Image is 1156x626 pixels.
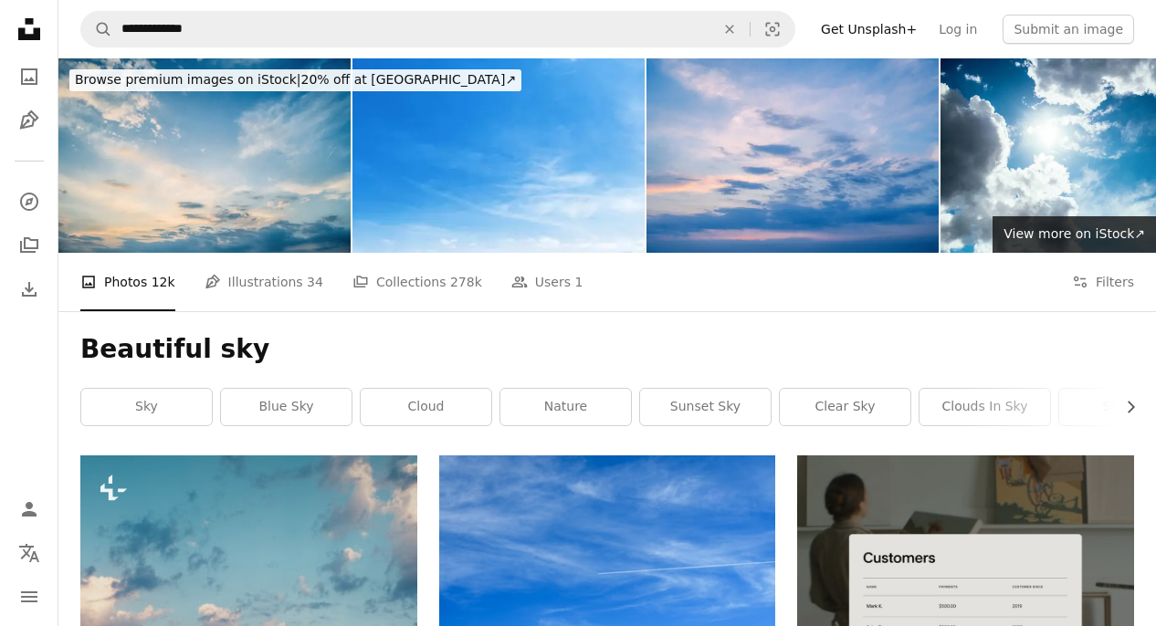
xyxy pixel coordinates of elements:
[511,253,583,311] a: Users 1
[80,333,1134,366] h1: Beautiful sky
[58,58,351,253] img: Sunset sky
[11,535,47,571] button: Language
[352,253,482,311] a: Collections 278k
[81,12,112,47] button: Search Unsplash
[500,389,631,425] a: nature
[361,389,491,425] a: cloud
[75,72,516,87] span: 20% off at [GEOGRAPHIC_DATA] ↗
[780,389,910,425] a: clear sky
[11,11,47,51] a: Home — Unsplash
[80,11,795,47] form: Find visuals sitewide
[11,102,47,139] a: Illustrations
[709,12,750,47] button: Clear
[221,389,352,425] a: blue sky
[751,12,794,47] button: Visual search
[810,15,928,44] a: Get Unsplash+
[1004,226,1145,241] span: View more on iStock ↗
[81,389,212,425] a: sky
[11,491,47,527] a: Log in / Sign up
[75,72,300,87] span: Browse premium images on iStock |
[439,559,776,576] a: a person flying a kite in a blue sky
[11,227,47,264] a: Collections
[640,389,771,425] a: sunset sky
[574,272,583,292] span: 1
[1003,15,1134,44] button: Submit an image
[993,216,1156,253] a: View more on iStock↗
[11,579,47,615] button: Menu
[1072,253,1134,311] button: Filters
[11,58,47,95] a: Photos
[307,272,323,292] span: 34
[920,389,1050,425] a: clouds in sky
[928,15,988,44] a: Log in
[11,271,47,308] a: Download History
[58,58,532,102] a: Browse premium images on iStock|20% off at [GEOGRAPHIC_DATA]↗
[646,58,939,253] img: Clouds in the sky in sunset
[352,58,645,253] img: clear blue sky with no clouds
[205,253,323,311] a: Illustrations 34
[11,183,47,220] a: Explore
[1114,389,1134,425] button: scroll list to the right
[450,272,482,292] span: 278k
